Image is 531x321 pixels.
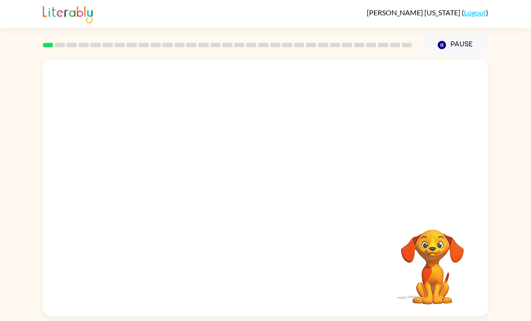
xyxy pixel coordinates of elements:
img: Literably [43,4,93,23]
span: [PERSON_NAME] [US_STATE] [367,8,462,17]
video: Your browser must support playing .mp4 files to use Literably. Please try using another browser. [387,216,477,306]
a: Logout [464,8,486,17]
button: Pause [423,35,488,55]
div: ( ) [367,8,488,17]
